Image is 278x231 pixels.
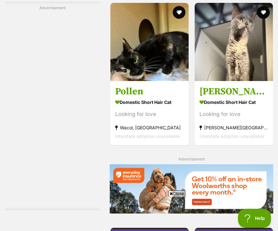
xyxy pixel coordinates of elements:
[110,164,273,215] a: Everyday Insurance promotional banner
[5,2,100,210] div: Advertisement
[195,81,273,145] a: [PERSON_NAME] Domestic Short Hair Cat Looking for love [PERSON_NAME][GEOGRAPHIC_DATA], [GEOGRAPHI...
[115,85,184,98] h3: Pollen
[199,98,268,107] strong: Domestic Short Hair Cat
[178,157,205,161] span: Advertisement
[238,209,272,228] iframe: Help Scout Beacon - Open
[195,3,273,81] img: Sheila - Domestic Short Hair Cat
[23,199,255,228] iframe: Advertisement
[110,3,189,81] img: Pollen - Domestic Short Hair Cat
[115,123,184,132] strong: Wacol, [GEOGRAPHIC_DATA]
[199,85,268,98] h3: [PERSON_NAME]
[168,190,185,197] span: Close
[257,6,269,19] button: favourite
[199,123,268,132] strong: [PERSON_NAME][GEOGRAPHIC_DATA], [GEOGRAPHIC_DATA]
[115,110,184,119] div: Looking for love
[115,133,180,139] span: Interstate adoption unavailable
[115,98,184,107] strong: Domestic Short Hair Cat
[27,13,78,204] iframe: Advertisement
[173,6,185,19] button: favourite
[199,133,264,139] span: Interstate adoption unavailable
[110,164,273,214] img: Everyday Insurance promotional banner
[199,110,268,119] div: Looking for love
[110,81,189,145] a: Pollen Domestic Short Hair Cat Looking for love Wacol, [GEOGRAPHIC_DATA] Interstate adoption unav...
